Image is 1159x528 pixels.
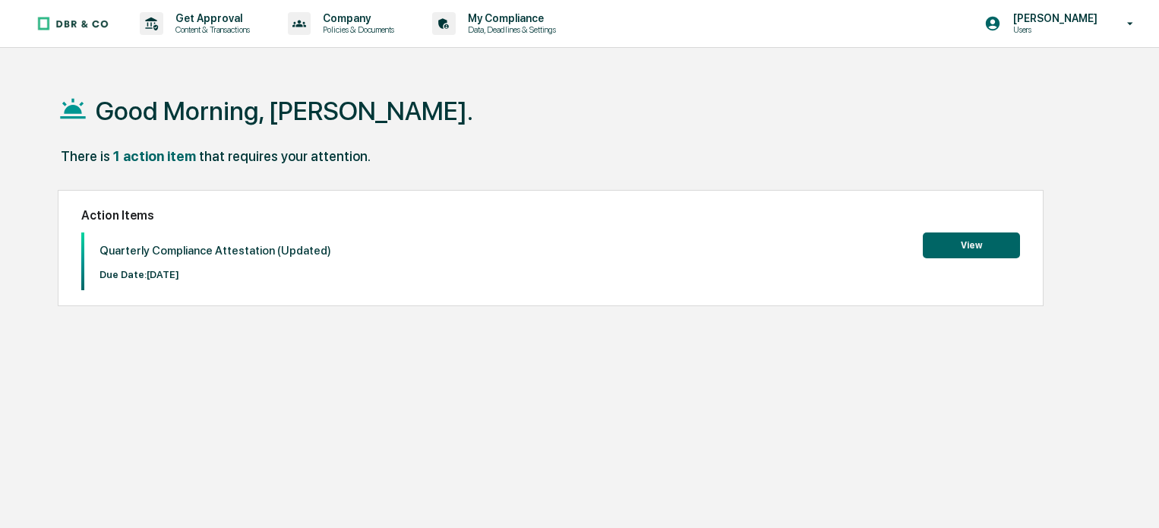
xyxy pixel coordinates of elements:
[99,244,331,258] p: Quarterly Compliance Attestation (Updated)
[311,24,402,35] p: Policies & Documents
[99,269,331,280] p: Due Date: [DATE]
[456,24,564,35] p: Data, Deadlines & Settings
[113,148,196,164] div: 1 action item
[1001,12,1105,24] p: [PERSON_NAME]
[36,16,109,31] img: logo
[311,12,402,24] p: Company
[199,148,371,164] div: that requires your attention.
[81,208,1020,223] h2: Action Items
[163,12,257,24] p: Get Approval
[923,232,1020,258] button: View
[61,148,110,164] div: There is
[456,12,564,24] p: My Compliance
[923,237,1020,251] a: View
[163,24,257,35] p: Content & Transactions
[1001,24,1105,35] p: Users
[96,96,473,126] h1: Good Morning, [PERSON_NAME].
